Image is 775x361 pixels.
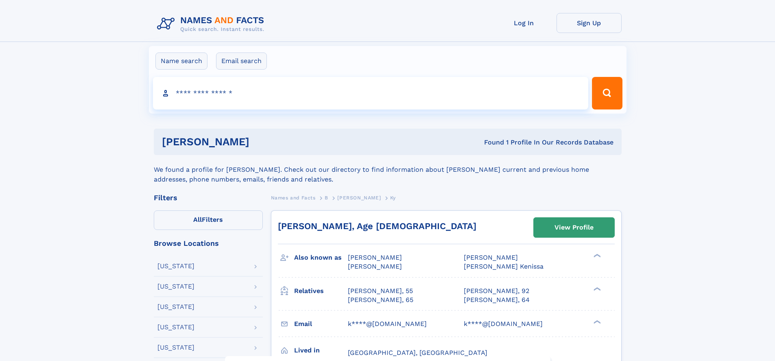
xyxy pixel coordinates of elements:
[348,295,413,304] a: [PERSON_NAME], 65
[557,13,622,33] a: Sign Up
[348,263,402,270] span: [PERSON_NAME]
[464,295,530,304] a: [PERSON_NAME], 64
[294,251,348,265] h3: Also known as
[337,193,381,203] a: [PERSON_NAME]
[367,138,613,147] div: Found 1 Profile In Our Records Database
[271,193,316,203] a: Names and Facts
[157,304,194,310] div: [US_STATE]
[154,155,622,184] div: We found a profile for [PERSON_NAME]. Check out our directory to find information about [PERSON_N...
[592,253,601,258] div: ❯
[154,194,263,201] div: Filters
[157,283,194,290] div: [US_STATE]
[294,317,348,331] h3: Email
[348,287,413,295] a: [PERSON_NAME], 55
[162,137,367,147] h1: [PERSON_NAME]
[348,349,487,357] span: [GEOGRAPHIC_DATA], [GEOGRAPHIC_DATA]
[294,284,348,298] h3: Relatives
[464,287,529,295] a: [PERSON_NAME], 92
[491,13,557,33] a: Log In
[337,195,381,201] span: [PERSON_NAME]
[390,195,396,201] span: Ky
[153,77,589,109] input: search input
[154,240,263,247] div: Browse Locations
[592,319,601,324] div: ❯
[325,195,328,201] span: B
[155,53,207,70] label: Name search
[154,210,263,230] label: Filters
[157,263,194,269] div: [US_STATE]
[216,53,267,70] label: Email search
[294,343,348,357] h3: Lived in
[154,13,271,35] img: Logo Names and Facts
[157,324,194,330] div: [US_STATE]
[592,286,601,291] div: ❯
[464,263,544,270] span: [PERSON_NAME] Kenissa
[534,218,614,237] a: View Profile
[325,193,328,203] a: B
[592,77,622,109] button: Search Button
[348,254,402,261] span: [PERSON_NAME]
[193,216,202,223] span: All
[278,221,476,231] a: [PERSON_NAME], Age [DEMOGRAPHIC_DATA]
[555,218,594,237] div: View Profile
[157,344,194,351] div: [US_STATE]
[464,254,518,261] span: [PERSON_NAME]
